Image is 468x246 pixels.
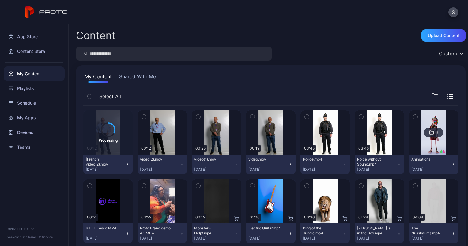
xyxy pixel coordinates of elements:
div: Custom [439,50,457,57]
div: [DATE] [357,236,397,241]
div: video(2).mov [140,157,174,162]
div: [DATE] [194,167,234,172]
a: My Apps [4,110,65,125]
a: Content Store [4,44,65,59]
button: Proto Brand demo 4K.MP4[DATE] [138,223,187,243]
button: Monster - Help!.mp4[DATE] [192,223,241,243]
div: BT EE Tesco.MP4 [86,226,119,231]
div: Upload Content [428,33,459,38]
button: [French] video(2).mov[DATE] [83,155,133,174]
div: [DATE] [140,236,179,241]
div: [DATE] [411,167,451,172]
button: The Nussbaums.mp4[DATE] [409,223,458,243]
div: Poice without Sound.mp4 [357,157,391,167]
a: Playlists [4,81,65,96]
div: video(1).mov [194,157,228,162]
button: Poice without Sound.mp4[DATE] [355,155,404,174]
button: video(1).mov[DATE] [192,155,241,174]
div: [DATE] [248,167,288,172]
div: Processing [99,137,118,143]
button: S [448,7,458,17]
div: [DATE] [86,236,125,241]
button: [PERSON_NAME] is in the Box.mp4[DATE] [355,223,404,243]
div: Monster - Help!.mp4 [194,226,228,236]
button: video.mov[DATE] [246,155,295,174]
div: Police.mp4 [303,157,337,162]
button: BT EE Tesco.MP4[DATE] [83,223,133,243]
a: Schedule [4,96,65,110]
div: Proto Brand demo 4K.MP4 [140,226,174,236]
div: [DATE] [86,167,125,172]
div: © 2025 PROTO, Inc. [7,226,61,231]
button: Electric Guitar.mp4[DATE] [246,223,295,243]
div: King of the Jungle.mp4 [303,226,337,236]
div: [DATE] [303,167,342,172]
button: King of the Jungle.mp4[DATE] [300,223,350,243]
button: video(2).mov[DATE] [138,155,187,174]
button: Shared With Me [118,73,157,83]
div: [French] video(2).mov [86,157,119,167]
span: Select All [99,93,121,100]
a: App Store [4,29,65,44]
div: [DATE] [303,236,342,241]
a: Devices [4,125,65,140]
div: Animations [411,157,445,162]
button: Police.mp4[DATE] [300,155,350,174]
div: [DATE] [248,236,288,241]
div: Electric Guitar.mp4 [248,226,282,231]
button: Custom [436,47,466,61]
a: Terms Of Service [28,235,53,239]
div: [DATE] [140,167,179,172]
div: video.mov [248,157,282,162]
button: Upload Content [421,29,466,42]
div: Content [76,30,115,41]
a: My Content [4,66,65,81]
a: Teams [4,140,65,155]
div: [DATE] [357,167,397,172]
button: Animations[DATE] [409,155,458,174]
div: [DATE] [194,236,234,241]
div: The Nussbaums.mp4 [411,226,445,236]
div: 6 [435,130,438,135]
div: Howie Mandel is in the Box.mp4 [357,226,391,236]
div: [DATE] [411,236,451,241]
button: My Content [83,73,113,83]
span: Version 1.13.1 • [7,235,28,239]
